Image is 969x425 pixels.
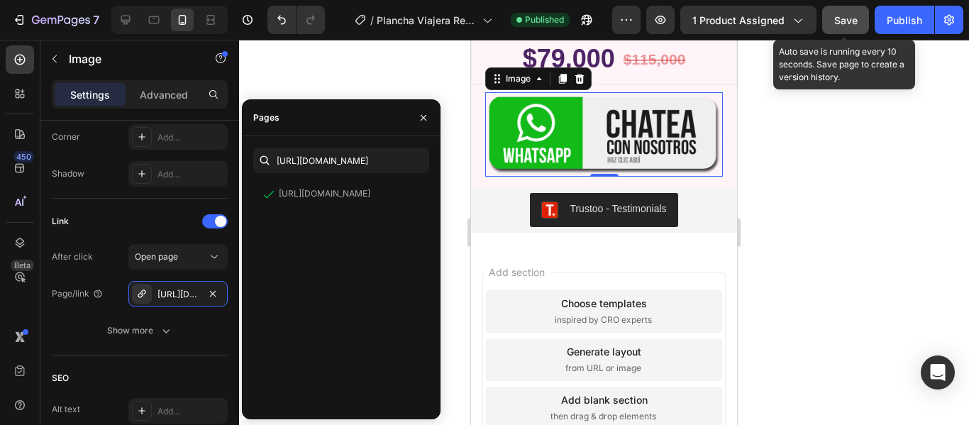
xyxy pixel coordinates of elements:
div: Corner [52,131,80,143]
input: Insert link or search [253,148,429,173]
div: Add... [157,405,224,418]
div: Pages [253,111,279,124]
span: Plancha Viajera Recargable BeautyLuxeLuxe™ [377,13,477,28]
div: Link [52,215,69,228]
span: 1 product assigned [692,13,785,28]
div: 450 [13,151,34,162]
div: After click [52,250,93,263]
div: Add... [157,131,224,144]
div: SEO [52,372,69,385]
button: 1 product assigned [680,6,816,34]
button: 7 [6,6,106,34]
button: Show more [52,318,228,343]
p: Advanced [140,87,188,102]
span: Open page [135,251,178,262]
button: Open page [128,244,228,270]
button: Save [822,6,869,34]
iframe: Design area [471,40,737,425]
div: Show more [107,324,173,338]
div: Publish [887,13,922,28]
p: Settings [70,87,110,102]
div: Open Intercom Messenger [921,355,955,390]
div: Beta [11,260,34,271]
p: 7 [93,11,99,28]
div: [URL][DOMAIN_NAME] [157,288,199,301]
div: Add... [157,168,224,181]
div: Page/link [52,287,104,300]
div: [URL][DOMAIN_NAME] [279,187,370,200]
span: Save [834,14,858,26]
div: Undo/Redo [267,6,325,34]
span: / [370,13,374,28]
div: Shadow [52,167,84,180]
div: Alt text [52,403,80,416]
button: Publish [875,6,934,34]
span: Published [525,13,564,26]
p: Image [69,50,189,67]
